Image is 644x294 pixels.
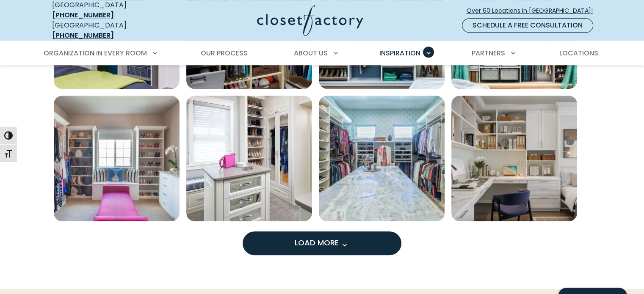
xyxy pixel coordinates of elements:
[52,20,175,41] div: [GEOGRAPHIC_DATA]
[294,48,328,58] span: About Us
[52,10,114,20] a: [PHONE_NUMBER]
[52,30,114,40] a: [PHONE_NUMBER]
[319,96,445,221] img: Large central island and dual handing rods in walk-in closet. Features glass open shelving and cr...
[186,96,312,221] img: Walk-in closet with open shoe shelving with elite chrome toe stops, glass inset door fronts, and ...
[54,96,180,221] a: Open inspiration gallery to preview enlarged image
[243,231,401,255] button: Load more inspiration gallery images
[38,41,607,65] nav: Primary Menu
[467,6,600,15] span: Over 60 Locations in [GEOGRAPHIC_DATA]!
[451,96,577,221] img: Wall bed built into shaker cabinetry in office, includes crown molding and goose neck lighting.
[466,3,600,18] a: Over 60 Locations in [GEOGRAPHIC_DATA]!
[319,96,445,221] a: Open inspiration gallery to preview enlarged image
[201,48,248,58] span: Our Process
[462,18,593,33] a: Schedule a Free Consultation
[54,96,180,221] img: Walk-in closet with dual hanging rods, crown molding, built-in drawers and window seat bench.
[379,48,420,58] span: Inspiration
[451,96,577,221] a: Open inspiration gallery to preview enlarged image
[257,5,363,36] img: Closet Factory Logo
[186,96,312,221] a: Open inspiration gallery to preview enlarged image
[559,48,598,58] span: Locations
[44,48,147,58] span: Organization in Every Room
[295,237,350,248] span: Load More
[472,48,505,58] span: Partners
